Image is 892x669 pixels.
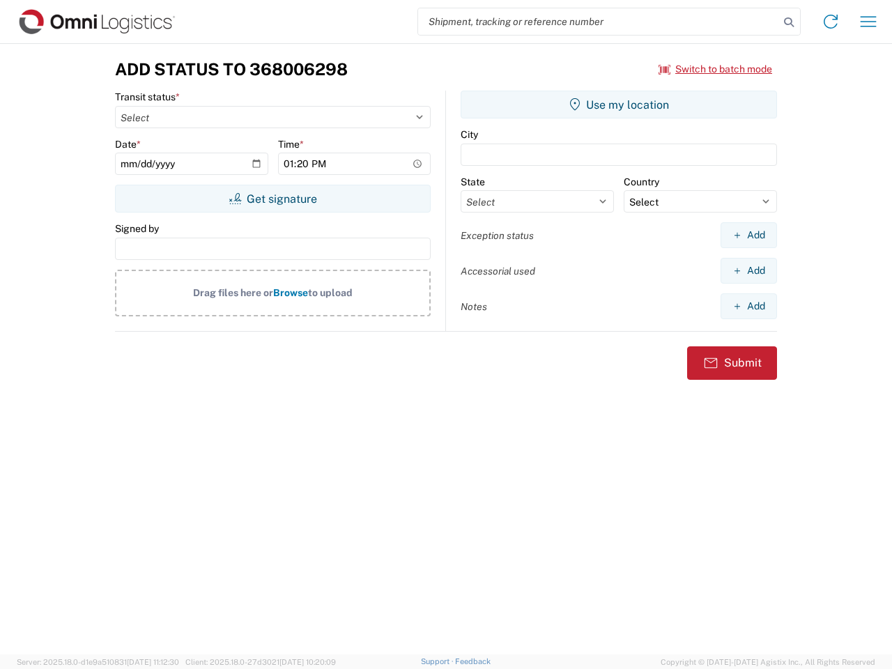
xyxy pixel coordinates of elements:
span: [DATE] 11:12:30 [127,658,179,666]
span: Server: 2025.18.0-d1e9a510831 [17,658,179,666]
button: Use my location [461,91,777,118]
button: Switch to batch mode [659,58,772,81]
span: Copyright © [DATE]-[DATE] Agistix Inc., All Rights Reserved [661,656,875,668]
span: Browse [273,287,308,298]
button: Add [721,222,777,248]
input: Shipment, tracking or reference number [418,8,779,35]
a: Support [421,657,456,666]
button: Get signature [115,185,431,213]
label: Signed by [115,222,159,235]
label: Date [115,138,141,151]
a: Feedback [455,657,491,666]
h3: Add Status to 368006298 [115,59,348,79]
label: Country [624,176,659,188]
button: Submit [687,346,777,380]
button: Add [721,293,777,319]
label: State [461,176,485,188]
span: Drag files here or [193,287,273,298]
label: Accessorial used [461,265,535,277]
span: Client: 2025.18.0-27d3021 [185,658,336,666]
label: City [461,128,478,141]
span: [DATE] 10:20:09 [279,658,336,666]
button: Add [721,258,777,284]
label: Exception status [461,229,534,242]
label: Notes [461,300,487,313]
label: Transit status [115,91,180,103]
span: to upload [308,287,353,298]
label: Time [278,138,304,151]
